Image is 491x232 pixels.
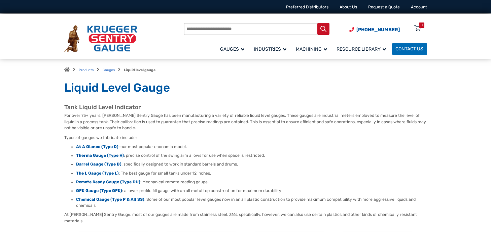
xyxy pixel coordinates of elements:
strong: Therma Gauge (Type H [76,153,122,158]
p: At [PERSON_NAME] Sentry Gauge, most of our gauges are made from stainless steel, 316L specificall... [64,212,427,224]
li: : a lower profile fill gauge with an all metal top construction for maximum durability [76,188,427,194]
span: [PHONE_NUMBER] [356,27,400,33]
a: Gauges [103,68,115,72]
a: Chemical Gauge (Type P & All SS) [76,197,144,202]
li: : precise control of the swing arm allows for use when space is restricted. [76,153,427,159]
span: Gauges [220,46,244,52]
a: Products [79,68,94,72]
a: Preferred Distributors [286,5,328,9]
li: : our most popular economic model. [76,144,427,150]
a: Machining [292,42,333,56]
a: Remote Ready Gauge (Type DU) [76,180,140,184]
a: Request a Quote [368,5,400,9]
p: For over 75+ years, [PERSON_NAME] Sentry Gauge has been manufacturing a variety of reliable liqui... [64,112,427,131]
span: Industries [254,46,286,52]
a: Resource Library [333,42,392,56]
div: 0 [421,22,423,28]
img: Krueger Sentry Gauge [64,25,137,52]
a: Phone Number (920) 434-8860 [349,26,400,33]
h2: Tank Liquid Level Indicator [64,104,427,111]
a: Industries [250,42,292,56]
li: : Some of our most popular level gauges now in an all plastic construction to provide maximum com... [76,197,427,208]
a: Contact Us [392,43,427,55]
span: Contact Us [395,46,423,52]
span: Resource Library [337,46,386,52]
li: : Mechanical remote reading gauge. [76,179,427,185]
a: Account [411,5,427,9]
a: Therma Gauge (Type H) [76,153,124,158]
p: Types of gauges we fabricate include: [64,135,427,141]
span: Machining [296,46,327,52]
h1: Liquid Level Gauge [64,81,427,95]
strong: Liquid level gauge [124,68,155,72]
a: GFK Gauge (Type GFK) [76,188,122,193]
li: : specifically designed to work in standard barrels and drums. [76,161,427,168]
a: At A Glance (Type D) [76,144,118,149]
li: : The best gauge for small tanks under 12 inches. [76,171,427,177]
a: The L Gauge (Type L) [76,171,119,176]
a: About Us [340,5,357,9]
a: Barrel Gauge (Type B) [76,162,121,167]
a: Gauges [217,42,250,56]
